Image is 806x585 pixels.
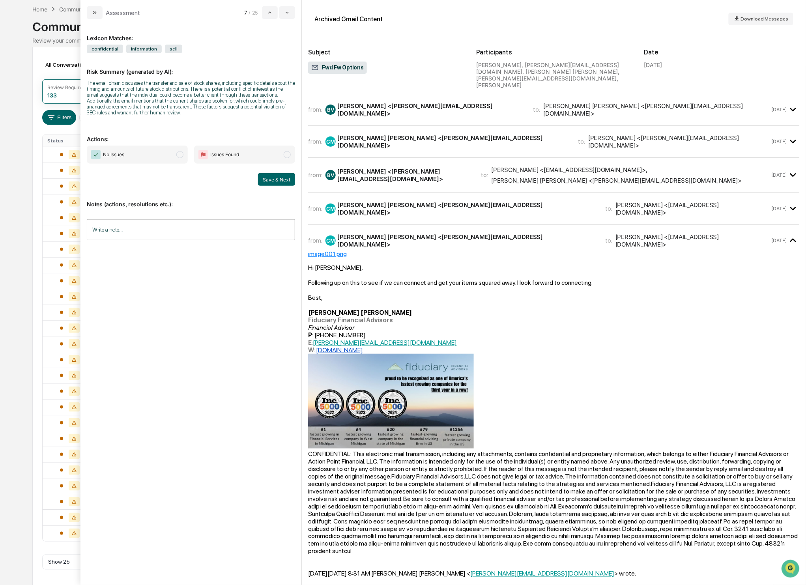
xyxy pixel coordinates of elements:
[87,25,295,41] div: Lexicon Matches:
[8,100,14,107] div: 🖐️
[308,331,312,339] b: P
[308,316,393,324] b: Fiduciary Financial Advisors
[32,13,774,34] div: Communications Archive
[79,110,144,125] button: Date:[DATE] - [DATE]
[588,134,770,149] div: [PERSON_NAME] <[PERSON_NAME][EMAIL_ADDRESS][DOMAIN_NAME]>
[308,294,800,301] div: Best,
[308,347,316,353] span: :
[741,16,789,22] span: Download Messages
[27,68,100,75] div: We're available if you need us!
[27,60,129,68] div: Start new chat
[311,64,364,72] span: Fwd Fw Options
[314,15,383,23] div: Archived Gmail Content
[476,49,632,56] h2: Participants
[43,135,97,147] th: Status
[533,106,540,113] span: to:
[8,60,22,75] img: 1746055101610-c473b297-6a78-478c-a979-82029cc54cd1
[16,114,50,122] span: Data Lookup
[316,346,363,354] a: [DOMAIN_NAME]
[134,63,144,72] button: Start new chat
[91,150,101,159] img: Checkmark
[313,339,457,346] a: [PERSON_NAME][EMAIL_ADDRESS][DOMAIN_NAME]
[476,62,632,88] div: [PERSON_NAME], [PERSON_NAME][EMAIL_ADDRESS][DOMAIN_NAME], [PERSON_NAME] [PERSON_NAME], [PERSON_NA...
[308,347,314,353] b: W
[16,99,51,107] span: Preclearance
[308,473,794,488] span: LLC does not give legal or tax advice. The information contained does not constitute a solicitati...
[198,150,208,159] img: Flag
[87,59,295,75] p: Risk Summary (generated by AI):
[103,151,124,159] span: No Issues
[308,450,800,555] div: CONFIDENTIAL: This electronic mail transmission, including any attachments, contains confidential...
[32,6,47,13] div: Home
[308,480,792,503] span: Fiduciary Financial Advisors, LLC is a registered investment adviser. Information presented is fo...
[87,80,295,116] div: The email chain discusses the transfer and sale of stock shares, including specific details about...
[771,206,787,211] time: Friday, February 14, 2025 at 8:31:04 AM
[325,170,336,180] div: BV
[771,138,787,144] time: Thursday, February 13, 2025 at 10:46:34 AM
[32,37,774,44] div: Review your communication records across channels
[42,110,77,125] button: Filters
[308,324,354,331] em: Financial Advisor
[325,204,336,214] div: CM
[325,235,336,246] div: CM
[56,133,95,140] a: Powered byPylon
[47,84,85,90] div: Review Required
[492,177,742,184] div: [PERSON_NAME] [PERSON_NAME] <[PERSON_NAME][EMAIL_ADDRESS][DOMAIN_NAME]>
[87,191,295,207] p: Notes (actions, resolutions etc.):
[644,62,662,68] div: [DATE]
[308,138,322,145] span: from:
[308,205,322,212] span: from:
[391,473,465,480] span: Fiduciary Financial Advisors,
[308,264,800,271] div: Hi [PERSON_NAME],
[771,172,787,178] time: Thursday, February 13, 2025 at 11:49:29 AM
[337,168,471,183] div: [PERSON_NAME] <[PERSON_NAME][EMAIL_ADDRESS][DOMAIN_NAME]>
[308,309,412,316] b: [PERSON_NAME] [PERSON_NAME]
[5,96,54,110] a: 🖐️Preclearance
[59,6,123,13] div: Communications Archive
[337,134,569,149] div: [PERSON_NAME] [PERSON_NAME] <[PERSON_NAME][EMAIL_ADDRESS][DOMAIN_NAME]>
[308,237,322,244] span: from:
[308,49,464,56] h2: Subject
[308,250,800,258] div: image001.png
[258,173,295,186] button: Save & Next
[325,105,336,115] div: BV
[308,279,800,286] div: Following up on this to see if we can connect and get your items squared away. I look forward to ...
[337,201,596,216] div: [PERSON_NAME] [PERSON_NAME] <[PERSON_NAME][EMAIL_ADDRESS][DOMAIN_NAME]>
[771,107,787,112] time: Wednesday, February 12, 2025 at 3:49:44 PM
[308,339,312,346] b: E
[578,138,585,145] span: to:
[87,45,123,53] span: confidential
[337,102,524,117] div: [PERSON_NAME] <[PERSON_NAME][EMAIL_ADDRESS][DOMAIN_NAME]>
[308,354,474,449] img: AIorK4xyXU2ndsvY4o4sSpvOElM1LgjaK714KpoEuxVyezBLnboYOB_cl1mfIQf7ynHiM0QnX6ZRES--aBjh
[165,45,182,53] span: sell
[106,9,140,17] div: Assessment
[65,99,98,107] span: Attestations
[615,233,770,248] div: [PERSON_NAME] <[EMAIL_ADDRESS][DOMAIN_NAME]>
[729,13,793,25] button: Download Messages
[54,96,101,110] a: 🗄️Attestations
[605,205,612,212] span: to:
[644,49,800,56] h2: Date
[5,111,53,125] a: 🔎Data Lookup
[308,339,457,346] span: :
[126,45,162,53] span: information
[308,106,322,113] span: from:
[87,126,295,142] p: Actions:
[492,166,647,174] div: [PERSON_NAME] <[EMAIL_ADDRESS][DOMAIN_NAME]> ,
[605,237,612,244] span: to:
[308,171,322,179] span: from:
[8,17,144,29] p: How can we help?
[308,331,800,339] div: : [PHONE_NUMBER]
[470,570,614,578] a: [PERSON_NAME][EMAIL_ADDRESS][DOMAIN_NAME]
[615,201,770,216] div: [PERSON_NAME] <[EMAIL_ADDRESS][DOMAIN_NAME]>
[481,171,488,179] span: to:
[337,233,596,248] div: [PERSON_NAME] [PERSON_NAME] <[PERSON_NAME][EMAIL_ADDRESS][DOMAIN_NAME]>
[781,559,802,580] iframe: Open customer support
[245,9,247,16] span: 7
[325,136,336,147] div: CM
[771,237,787,243] time: Tuesday, February 25, 2025 at 3:54:35 PM
[249,9,260,16] span: / 25
[8,115,14,121] div: 🔎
